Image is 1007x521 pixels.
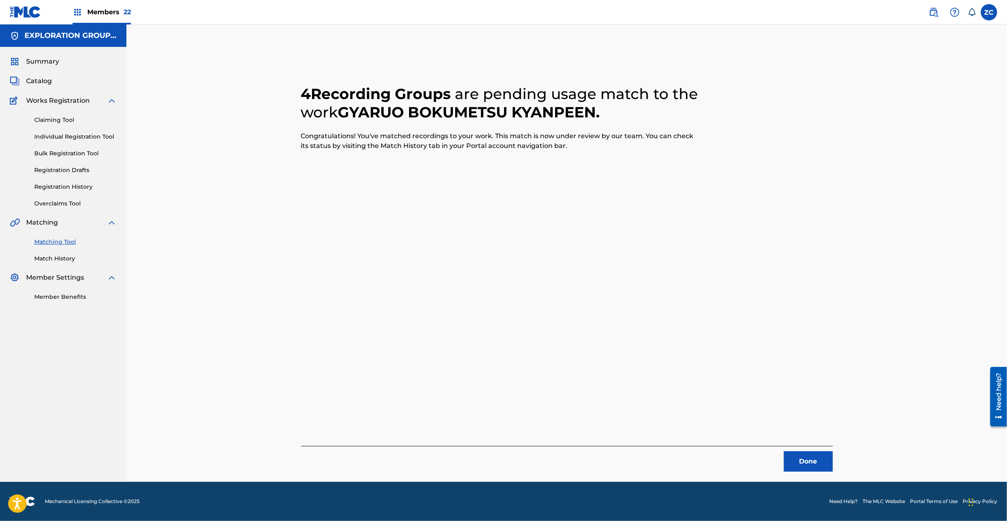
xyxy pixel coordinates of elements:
[26,273,84,283] span: Member Settings
[34,132,117,141] a: Individual Registration Tool
[34,293,117,301] a: Member Benefits
[910,498,958,505] a: Portal Terms of Use
[925,4,942,20] a: Public Search
[966,482,1007,521] iframe: Chat Widget
[34,238,117,246] a: Matching Tool
[929,7,938,17] img: search
[34,183,117,191] a: Registration History
[34,116,117,124] a: Claiming Tool
[26,76,52,86] span: Catalog
[10,218,20,227] img: Matching
[34,254,117,263] a: Match History
[26,218,58,227] span: Matching
[981,4,997,20] div: User Menu
[301,131,700,151] p: Congratulations! You've matched recordings to your work. This match is now under review by our te...
[45,498,139,505] span: Mechanical Licensing Collective © 2025
[829,498,858,505] a: Need Help?
[34,166,117,174] a: Registration Drafts
[87,7,131,17] span: Members
[107,218,117,227] img: expand
[73,7,82,17] img: Top Rightsholders
[301,85,700,121] h2: 4 Recording Groups GYARUO BOKUMETSU KYANPEEN .
[10,31,20,41] img: Accounts
[10,57,59,66] a: SummarySummary
[34,149,117,158] a: Bulk Registration Tool
[26,96,90,106] span: Works Registration
[24,31,117,40] h5: EXPLORATION GROUP LLC
[34,199,117,208] a: Overclaims Tool
[950,7,960,17] img: help
[984,364,1007,430] iframe: Resource Center
[10,497,35,506] img: logo
[10,76,20,86] img: Catalog
[107,96,117,106] img: expand
[107,273,117,283] img: expand
[10,273,20,283] img: Member Settings
[863,498,905,505] a: The MLC Website
[26,57,59,66] span: Summary
[301,85,698,121] span: are pending usage match to the work
[968,8,976,16] div: Notifications
[10,96,20,106] img: Works Registration
[10,76,52,86] a: CatalogCatalog
[784,451,833,472] button: Done
[947,4,963,20] div: Help
[10,6,41,18] img: MLC Logo
[10,57,20,66] img: Summary
[969,490,974,514] div: Drag
[963,498,997,505] a: Privacy Policy
[124,8,131,16] span: 22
